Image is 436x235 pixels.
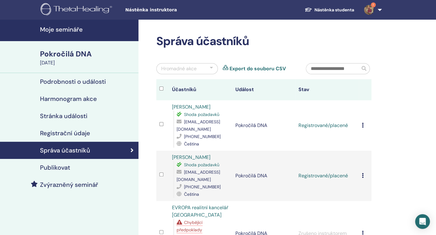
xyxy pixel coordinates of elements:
font: Nástěnka studenta [314,7,354,13]
td: Pokročilá DNA [232,151,295,201]
span: [EMAIL_ADDRESS][DOMAIN_NAME] [177,169,220,182]
h4: Stránka události [40,112,87,120]
td: Pokročilá DNA [232,100,295,151]
a: [PERSON_NAME] [172,154,210,160]
div: [DATE] [40,59,135,67]
h4: Správa účastníků [40,147,90,154]
a: Pokročilá DNA[DATE] [36,49,138,67]
span: [EMAIL_ADDRESS][DOMAIN_NAME] [177,119,220,132]
span: Shoda požadavků [184,112,219,117]
div: Otevřete interkomový messenger [415,214,430,229]
th: Stav [295,79,358,100]
div: Pokročilá DNA [40,49,135,59]
img: default.jpg [364,5,374,15]
span: 1 [371,2,376,7]
h4: Harmonogram akce [40,95,97,102]
a: EVROPA realitní kancelář [GEOGRAPHIC_DATA] [172,204,228,218]
th: Účastníků [169,79,232,100]
span: Čeština [184,141,199,147]
h4: Podrobnosti o události [40,78,106,85]
a: Export do souboru CSV [230,65,286,72]
th: Událost [232,79,295,100]
h4: Moje semináře [40,26,135,33]
span: Nástěnka instruktora [125,7,218,13]
h4: Zvýrazněný seminář [40,181,98,188]
a: [PERSON_NAME] [172,104,210,110]
span: Čeština [184,191,199,197]
a: Nástěnka studenta [300,4,359,16]
h4: Registrační údaje [40,129,90,137]
img: graduation-cap-white.svg [305,7,312,12]
span: Chybějící předpoklady [177,220,202,233]
span: [PHONE_NUMBER] [184,134,221,139]
h4: Publikovat [40,164,70,171]
div: Hromadné akce [161,65,197,72]
h2: Správa účastníků [156,34,371,48]
span: [PHONE_NUMBER] [184,184,221,190]
span: Shoda požadavků [184,162,219,168]
img: logo.png [41,3,114,17]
